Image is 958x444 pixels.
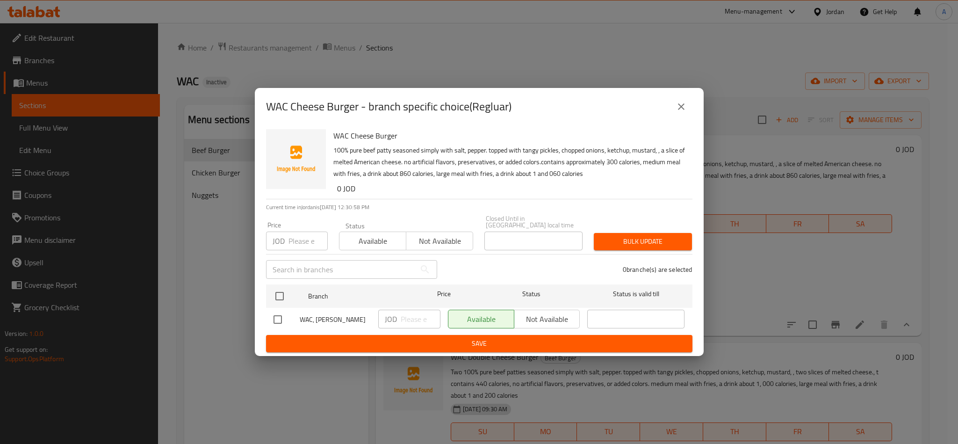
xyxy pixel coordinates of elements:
h2: WAC Cheese Burger - branch specific choice(Regluar) [266,99,511,114]
span: WAC, [PERSON_NAME] [300,314,371,326]
button: Bulk update [594,233,692,250]
span: Branch [308,291,405,302]
p: 0 branche(s) are selected [623,265,692,274]
input: Please enter price [288,232,328,250]
span: Status [483,288,580,300]
button: Available [339,232,406,250]
h6: WAC Cheese Burger [333,129,685,142]
span: Save [274,338,685,349]
img: WAC Cheese Burger [266,129,326,189]
p: Current time in Jordan is [DATE] 12:30:58 PM [266,203,692,211]
button: close [670,95,692,118]
p: JOD [273,235,285,247]
button: Not available [406,232,473,250]
h6: 0 JOD [337,182,685,195]
input: Please enter price [401,310,440,328]
button: Save [266,335,692,352]
input: Search in branches [266,260,416,279]
span: Available [343,234,403,248]
span: Bulk update [601,236,684,247]
span: Price [413,288,475,300]
p: 100% pure beef patty seasoned simply with salt, pepper. topped with tangy pickles, chopped onions... [333,145,685,180]
p: JOD [385,313,397,325]
span: Status is valid till [587,288,684,300]
span: Not available [410,234,469,248]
